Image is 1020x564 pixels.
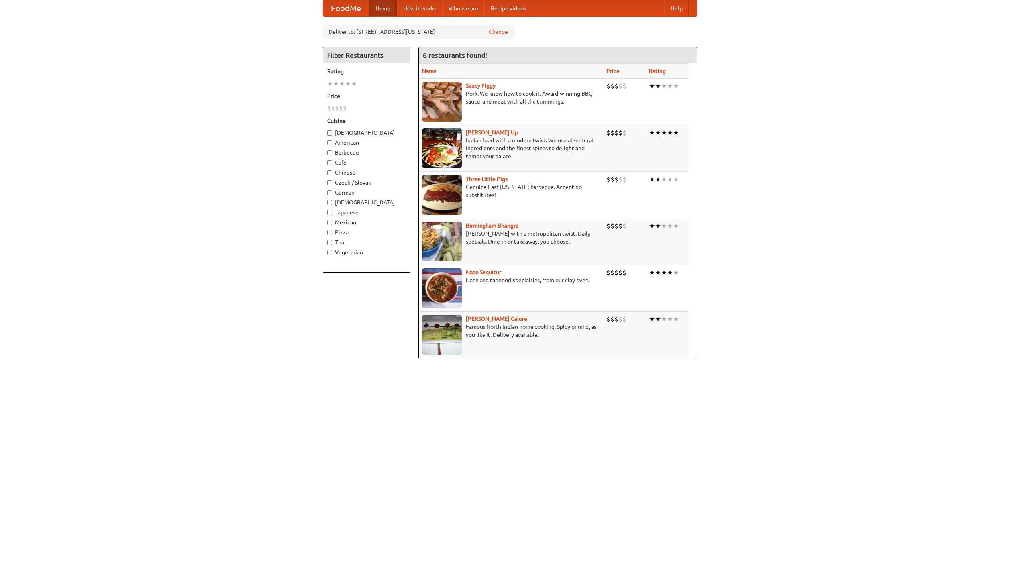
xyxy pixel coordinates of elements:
[622,175,626,184] li: $
[661,222,667,230] li: ★
[422,68,437,74] a: Name
[649,222,655,230] li: ★
[610,315,614,324] li: $
[661,175,667,184] li: ★
[655,268,661,277] li: ★
[422,128,462,168] img: curryup.jpg
[327,139,406,147] label: American
[327,248,406,256] label: Vegetarian
[606,222,610,230] li: $
[661,128,667,137] li: ★
[422,175,462,215] img: littlepigs.jpg
[667,175,673,184] li: ★
[327,117,406,125] h5: Cuisine
[327,140,332,145] input: American
[422,183,600,199] p: Genuine East [US_STATE] barbecue. Accept no substitutes!
[466,269,501,275] a: Naan Sequitur
[614,315,618,324] li: $
[327,159,406,167] label: Cafe
[664,0,689,16] a: Help
[667,315,673,324] li: ★
[673,82,679,90] li: ★
[327,179,406,187] label: Czech / Slovak
[614,82,618,90] li: $
[327,79,333,88] li: ★
[606,128,610,137] li: $
[673,268,679,277] li: ★
[327,129,406,137] label: [DEMOGRAPHIC_DATA]
[667,222,673,230] li: ★
[422,222,462,261] img: bhangra.jpg
[422,136,600,160] p: Indian food with a modern twist. We use all-natural ingredients and the finest spices to delight ...
[489,28,508,36] a: Change
[649,128,655,137] li: ★
[422,276,600,284] p: Naan and tandoori specialties, from our clay oven.
[466,129,518,136] a: [PERSON_NAME] Up
[673,315,679,324] li: ★
[327,67,406,75] h5: Rating
[484,0,532,16] a: Recipe videos
[661,315,667,324] li: ★
[345,79,351,88] li: ★
[327,169,406,177] label: Chinese
[466,316,527,322] b: [PERSON_NAME] Galore
[622,128,626,137] li: $
[327,238,406,246] label: Thai
[369,0,397,16] a: Home
[655,315,661,324] li: ★
[466,222,518,229] a: Birmingham Bhangra
[327,170,332,175] input: Chinese
[667,268,673,277] li: ★
[649,268,655,277] li: ★
[610,128,614,137] li: $
[331,104,335,113] li: $
[327,180,332,185] input: Czech / Slovak
[327,240,332,245] input: Thai
[323,47,410,63] h4: Filter Restaurants
[327,230,332,235] input: Pizza
[422,90,600,106] p: Pork. We know how to cook it. Award-winning BBQ sauce, and meat with all the trimmings.
[667,128,673,137] li: ★
[327,160,332,165] input: Cafe
[649,68,666,74] a: Rating
[466,176,508,182] a: Three Little Pigs
[327,189,406,197] label: German
[606,268,610,277] li: $
[422,82,462,122] img: saucy.jpg
[649,315,655,324] li: ★
[422,230,600,246] p: [PERSON_NAME] with a metropolitan twist. Daily specials. Dine-in or takeaway, you choose.
[673,128,679,137] li: ★
[618,175,622,184] li: $
[327,218,406,226] label: Mexican
[327,150,332,155] input: Barbecue
[323,25,514,39] div: Deliver to: [STREET_ADDRESS][US_STATE]
[673,175,679,184] li: ★
[327,220,332,225] input: Mexican
[618,82,622,90] li: $
[606,315,610,324] li: $
[622,268,626,277] li: $
[327,250,332,255] input: Vegetarian
[606,175,610,184] li: $
[610,268,614,277] li: $
[649,82,655,90] li: ★
[614,128,618,137] li: $
[327,149,406,157] label: Barbecue
[655,222,661,230] li: ★
[655,82,661,90] li: ★
[422,315,462,355] img: currygalore.jpg
[327,92,406,100] h5: Price
[606,82,610,90] li: $
[327,200,332,205] input: [DEMOGRAPHIC_DATA]
[422,323,600,339] p: Famous North Indian home cooking. Spicy or mild, as you like it. Delivery available.
[614,222,618,230] li: $
[661,82,667,90] li: ★
[423,51,487,59] ng-pluralize: 6 restaurants found!
[655,175,661,184] li: ★
[661,268,667,277] li: ★
[351,79,357,88] li: ★
[618,128,622,137] li: $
